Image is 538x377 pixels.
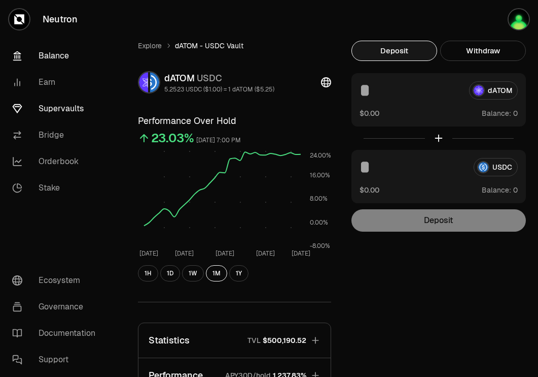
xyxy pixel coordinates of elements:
[4,294,110,320] a: Governance
[351,41,437,61] button: Deposit
[247,335,261,345] p: TVL
[310,242,330,250] tspan: -8.00%
[138,114,331,128] h3: Performance Over Hold
[150,72,159,92] img: USDC Logo
[151,130,194,146] div: 23.03%
[4,148,110,175] a: Orderbook
[164,85,274,93] div: 5.2523 USDC ($1.00) = 1 dATOM ($5.25)
[4,320,110,347] a: Documentation
[206,265,227,281] button: 1M
[256,249,275,258] tspan: [DATE]
[263,335,306,345] span: $500,190.52
[310,171,330,179] tspan: 16.00%
[360,184,379,195] button: $0.00
[310,218,328,227] tspan: 0.00%
[139,72,148,92] img: dATOM Logo
[139,249,158,258] tspan: [DATE]
[482,108,511,118] span: Balance:
[229,265,248,281] button: 1Y
[4,43,110,69] a: Balance
[292,249,310,258] tspan: [DATE]
[138,265,158,281] button: 1H
[310,151,331,160] tspan: 24.00%
[4,267,110,294] a: Ecosystem
[138,323,331,358] button: StatisticsTVL$500,190.52
[482,185,511,195] span: Balance:
[4,122,110,148] a: Bridge
[310,195,328,203] tspan: 8.00%
[4,347,110,373] a: Support
[149,333,190,348] p: Statistics
[4,96,110,122] a: Supervaults
[196,135,241,146] div: [DATE] 7:00 PM
[509,9,529,29] img: Luna Staking
[138,41,162,51] a: Explore
[4,69,110,96] a: Earn
[164,71,274,85] div: dATOM
[360,108,379,118] button: $0.00
[440,41,526,61] button: Withdraw
[182,265,204,281] button: 1W
[175,249,194,258] tspan: [DATE]
[216,249,234,258] tspan: [DATE]
[160,265,180,281] button: 1D
[175,41,243,51] span: dATOM - USDC Vault
[4,175,110,201] a: Stake
[138,41,331,51] nav: breadcrumb
[197,72,222,84] span: USDC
